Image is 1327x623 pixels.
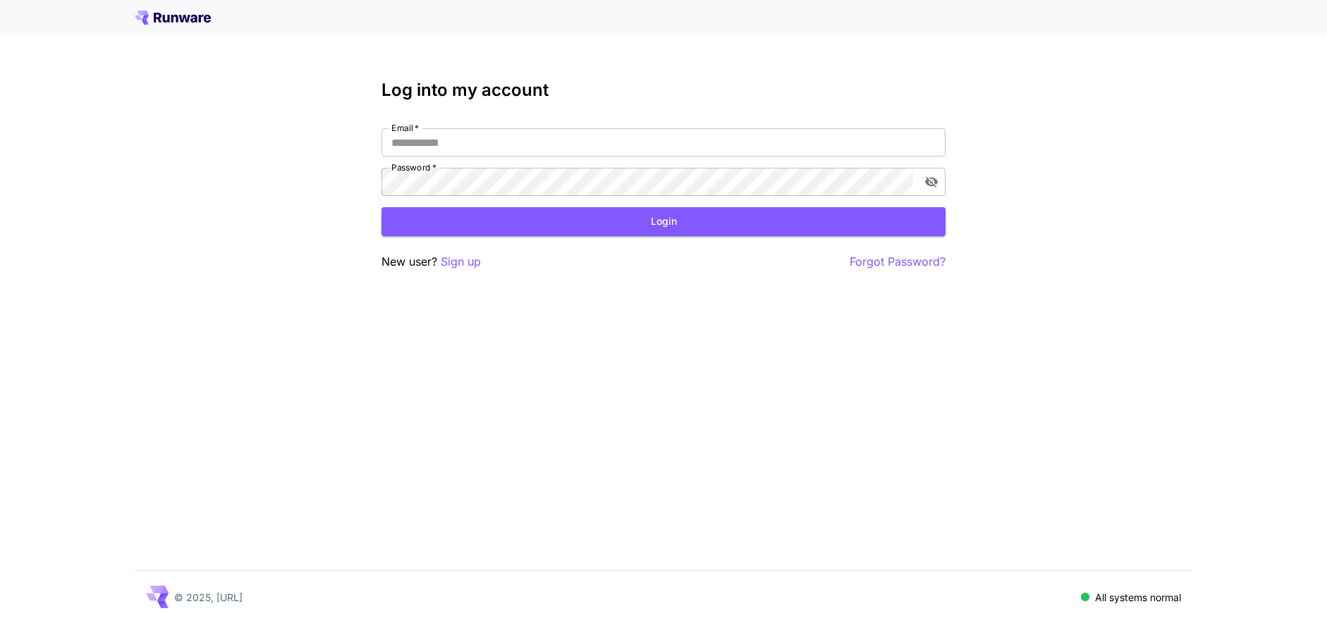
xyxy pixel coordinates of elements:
label: Password [391,161,436,173]
label: Email [391,122,419,134]
button: Sign up [441,253,481,271]
p: All systems normal [1095,590,1181,605]
p: New user? [381,253,481,271]
button: toggle password visibility [919,169,944,195]
h3: Log into my account [381,80,946,100]
p: © 2025, [URL] [174,590,243,605]
button: Forgot Password? [850,253,946,271]
button: Login [381,207,946,236]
